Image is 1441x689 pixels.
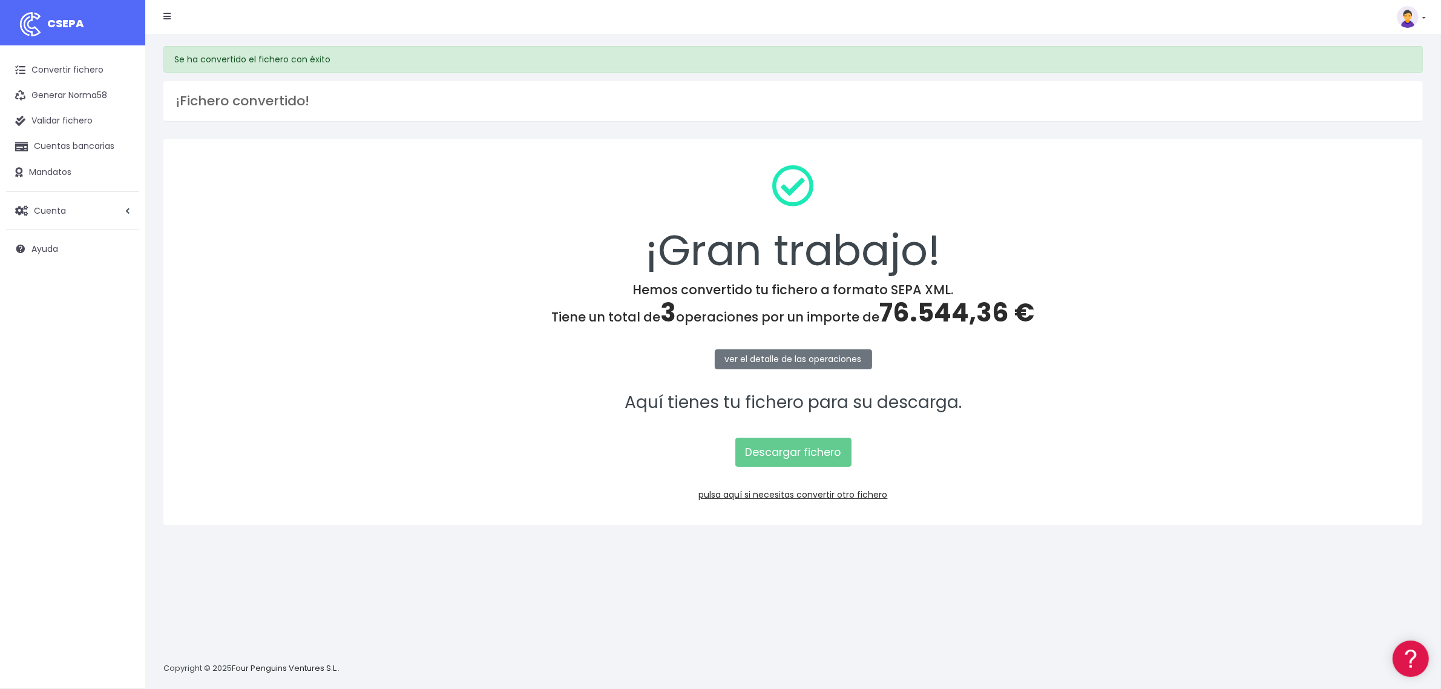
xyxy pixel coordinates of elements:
[880,295,1035,331] span: 76.544,36 €
[15,9,45,39] img: logo
[6,198,139,223] a: Cuenta
[163,46,1423,73] div: Se ha convertido el fichero con éxito
[232,662,338,674] a: Four Penguins Ventures S.L.
[735,438,852,467] a: Descargar fichero
[31,243,58,255] span: Ayuda
[1397,6,1419,28] img: profile
[176,93,1411,109] h3: ¡Fichero convertido!
[179,282,1407,328] h4: Hemos convertido tu fichero a formato SEPA XML. Tiene un total de operaciones por un importe de
[47,16,84,31] span: CSEPA
[34,204,66,216] span: Cuenta
[6,108,139,134] a: Validar fichero
[6,58,139,83] a: Convertir fichero
[6,134,139,159] a: Cuentas bancarias
[715,349,872,369] a: ver el detalle de las operaciones
[661,295,677,331] span: 3
[6,160,139,185] a: Mandatos
[179,155,1407,282] div: ¡Gran trabajo!
[6,236,139,262] a: Ayuda
[6,83,139,108] a: Generar Norma58
[699,489,888,501] a: pulsa aquí si necesitas convertir otro fichero
[179,389,1407,417] p: Aquí tienes tu fichero para su descarga.
[163,662,340,675] p: Copyright © 2025 .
